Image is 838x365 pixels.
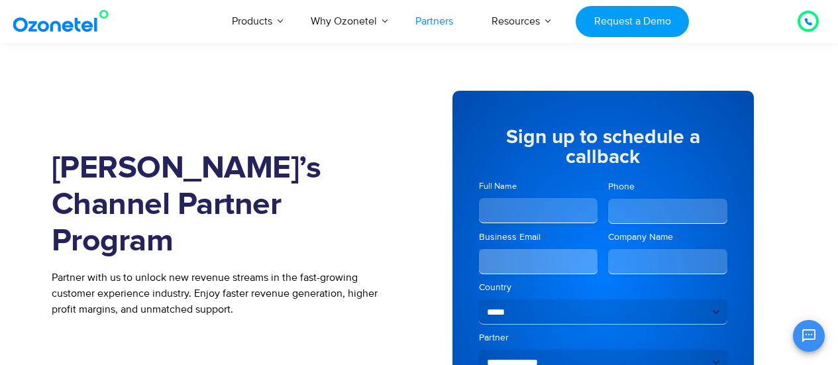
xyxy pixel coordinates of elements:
[576,6,689,37] a: Request a Demo
[479,127,727,167] h5: Sign up to schedule a callback
[479,331,727,344] label: Partner
[479,281,727,294] label: Country
[479,180,598,193] label: Full Name
[608,180,727,193] label: Phone
[793,320,825,352] button: Open chat
[479,231,598,244] label: Business Email
[52,150,399,260] h1: [PERSON_NAME]’s Channel Partner Program
[52,270,399,317] p: Partner with us to unlock new revenue streams in the fast-growing customer experience industry. E...
[608,231,727,244] label: Company Name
